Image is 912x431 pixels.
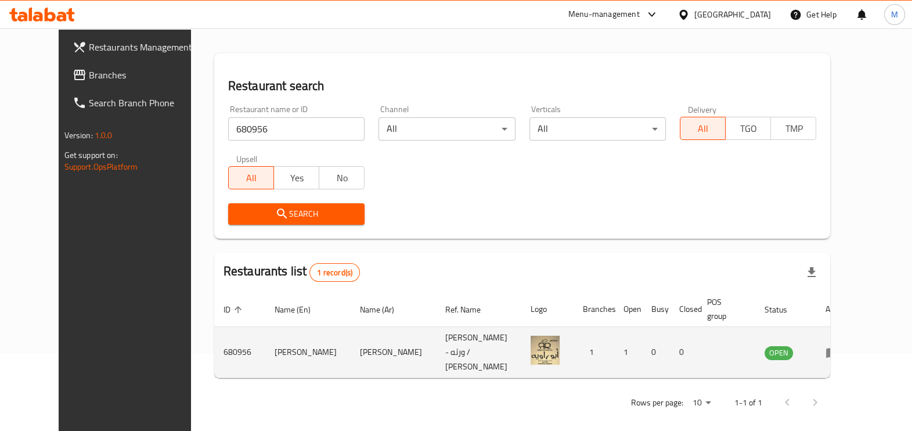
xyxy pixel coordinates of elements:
input: Search for restaurant name or ID.. [228,117,365,141]
label: Upsell [236,155,258,163]
button: All [680,117,726,140]
div: Total records count [309,263,360,282]
button: No [319,166,365,189]
span: TMP [776,120,812,137]
div: Menu-management [568,8,640,21]
a: Branches [63,61,211,89]
span: Yes [279,170,315,186]
th: Logo [521,292,574,327]
div: Export file [798,258,826,286]
span: No [324,170,360,186]
label: Delivery [688,105,717,113]
div: [GEOGRAPHIC_DATA] [694,8,771,21]
div: Rows per page: [687,394,715,412]
h2: Menu management [214,12,329,30]
td: [PERSON_NAME] [351,327,436,378]
span: Status [765,303,802,317]
span: 1.0.0 [95,128,113,143]
th: Action [816,292,856,327]
td: 680956 [214,327,265,378]
span: Ref. Name [445,303,496,317]
span: OPEN [765,346,793,360]
th: Busy [642,292,670,327]
img: Abo Rawia [531,336,560,365]
button: TMP [770,117,816,140]
span: 1 record(s) [310,267,359,278]
span: POS group [707,295,741,323]
th: Branches [574,292,614,327]
span: All [233,170,269,186]
span: M [891,8,898,21]
table: enhanced table [214,292,856,378]
h2: Restaurant search [228,77,817,95]
th: Open [614,292,642,327]
span: Branches [89,68,201,82]
td: 1 [614,327,642,378]
span: Name (Ar) [360,303,409,317]
td: [PERSON_NAME] [265,327,351,378]
span: Get support on: [64,148,118,163]
a: Search Branch Phone [63,89,211,117]
span: TGO [730,120,766,137]
span: ID [224,303,246,317]
td: [PERSON_NAME] - ورثه / [PERSON_NAME] [436,327,521,378]
span: Version: [64,128,93,143]
a: Support.OpsPlatform [64,159,138,174]
div: All [379,117,515,141]
th: Closed [670,292,698,327]
span: All [685,120,721,137]
span: Search [237,207,355,221]
span: Search Branch Phone [89,96,201,110]
td: 0 [670,327,698,378]
button: All [228,166,274,189]
div: OPEN [765,346,793,360]
p: 1-1 of 1 [734,396,762,410]
button: Search [228,203,365,225]
td: 1 [574,327,614,378]
h2: Restaurants list [224,263,360,282]
p: Rows per page: [630,396,683,410]
button: Yes [273,166,319,189]
a: Restaurants Management [63,33,211,61]
div: All [529,117,666,141]
span: Restaurants Management [89,40,201,54]
td: 0 [642,327,670,378]
span: Name (En) [275,303,326,317]
button: TGO [725,117,771,140]
div: Menu [826,346,847,360]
